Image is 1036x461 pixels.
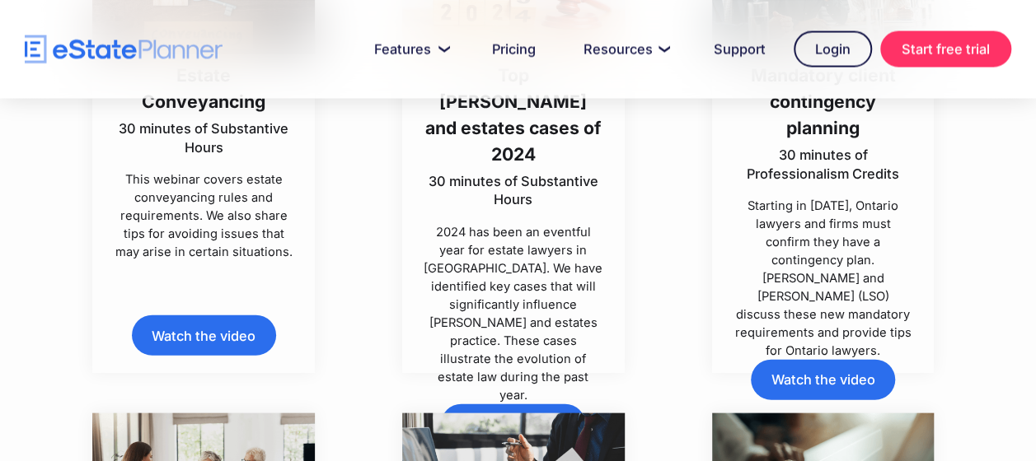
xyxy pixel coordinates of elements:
[132,315,276,356] a: Watch the video
[424,172,602,210] p: 30 minutes of Substantive Hours
[794,31,872,68] a: Login
[734,197,912,360] p: Starting in [DATE], Ontario lawyers and firms must confirm they have a contingency plan. [PERSON_...
[424,63,602,167] h3: Top [PERSON_NAME] and estates cases of 2024
[734,63,912,141] h3: Mandatory client contingency planning
[564,33,686,66] a: Resources
[751,360,895,400] a: Watch the video
[880,31,1011,68] a: Start free trial
[472,33,556,66] a: Pricing
[424,223,602,404] p: 2024 has been an eventful year for estate lawyers in [GEOGRAPHIC_DATA]. We have identified key ca...
[354,33,464,66] a: Features
[115,170,293,261] p: This webinar covers estate conveyancing rules and requirements. We also share tips for avoiding i...
[25,35,223,64] a: home
[115,119,293,157] p: 30 minutes of Substantive Hours
[734,146,912,184] p: 30 minutes of Professionalism Credits
[694,33,785,66] a: Support
[441,404,585,445] a: Watch the video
